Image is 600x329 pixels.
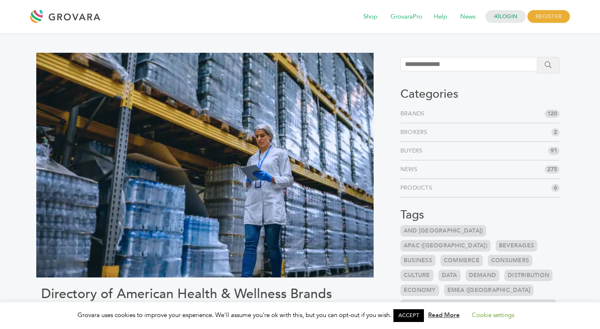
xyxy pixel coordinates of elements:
a: Demand [466,270,500,281]
a: Help [428,12,453,21]
a: Economy [400,284,439,296]
h1: Directory of American Health & Wellness Brands [41,286,369,302]
span: 6 [551,184,560,192]
a: and [GEOGRAPHIC_DATA]) [400,225,487,237]
a: News [400,165,421,174]
a: GrovaraPro [385,12,428,21]
span: News [454,9,481,25]
span: 120 [545,110,560,118]
a: Consumers [488,255,532,266]
a: Distribution [504,270,553,281]
a: EMEA ([GEOGRAPHIC_DATA] [444,284,534,296]
a: APAC ([GEOGRAPHIC_DATA]) [400,240,491,251]
h3: Tags [400,208,560,222]
a: News [454,12,481,21]
span: GrovaraPro [385,9,428,25]
a: Cookie settings [472,311,514,319]
a: Products [400,184,435,192]
span: Help [428,9,453,25]
a: ACCEPT [393,309,424,322]
a: Business [400,255,435,266]
a: Commerce [440,255,483,266]
span: Grovara uses cookies to improve your experience. We'll assume you're ok with this, but you can op... [78,311,522,319]
h3: Categories [400,87,560,101]
span: Shop [358,9,383,25]
a: Brokers [400,128,431,136]
a: EMEA ([GEOGRAPHIC_DATA], [GEOGRAPHIC_DATA], and [GEOGRAPHIC_DATA]) [400,299,557,319]
a: Data [438,270,461,281]
a: Brands [400,110,428,118]
span: 275 [545,165,560,174]
a: Read More [428,311,460,319]
span: 91 [548,147,560,155]
a: Shop [358,12,383,21]
a: Beverages [496,240,537,251]
span: 2 [551,128,560,136]
a: Buyers [400,147,426,155]
span: REGISTER [527,10,570,23]
a: LOGIN [485,10,526,23]
a: Culture [400,270,433,281]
